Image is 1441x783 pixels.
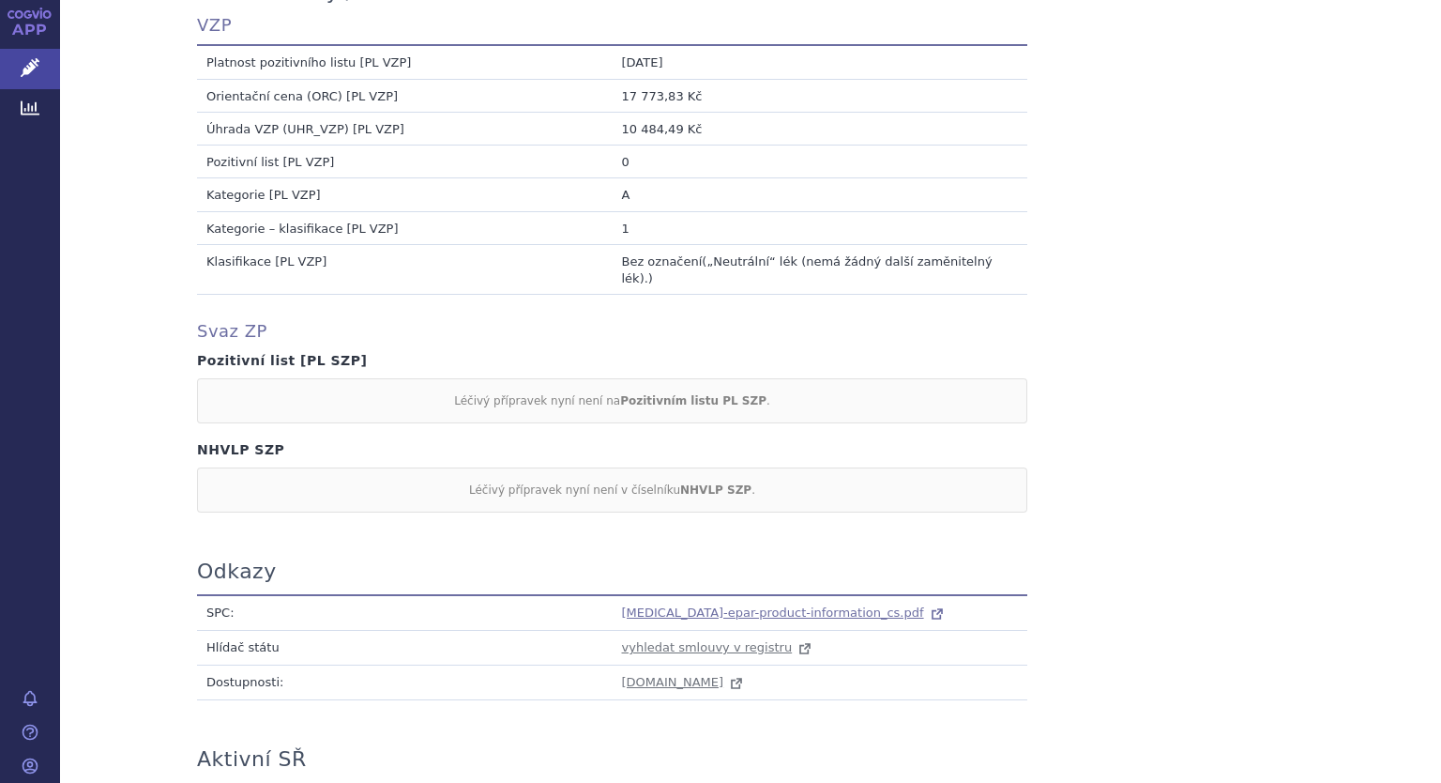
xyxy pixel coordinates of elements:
[197,45,613,79] td: Platnost pozitivního listu [PL VZP]
[622,640,793,654] span: vyhledat smlouvy v registru
[680,484,751,497] strong: NHVLP SZP
[197,178,613,211] td: Kategorie [PL VZP]
[197,595,613,631] td: SPC:
[197,630,613,665] td: Hlídač státu
[613,79,1028,112] td: 17 773,83 Kč
[197,15,1304,36] h4: VZP
[622,254,703,269] span: Bez označení
[613,112,1028,145] td: 10 484,49 Kč
[613,146,1028,178] td: 0
[613,178,1028,211] td: A
[197,378,1027,423] div: Léčivý přípravek nyní není na .
[622,254,993,285] span: „Neutrální“ lék (nemá žádný další zaměnitelný lék).
[620,394,766,407] strong: Pozitivním listu PL SZP
[197,112,613,145] td: Úhrada VZP (UHR_VZP) [PL VZP]
[613,45,1028,79] td: [DATE]
[197,560,277,584] h3: Odkazy
[613,211,1028,244] td: 1
[197,353,1304,369] h4: Pozitivní list [PL SZP]
[197,442,1304,458] h4: NHVLP SZP
[197,665,613,699] td: Dostupnosti:
[197,244,613,294] td: Klasifikace [PL VZP]
[622,606,924,620] span: [MEDICAL_DATA]-epar-product-information_cs.pdf
[622,675,747,689] a: [DOMAIN_NAME]
[197,146,613,178] td: Pozitivní list [PL VZP]
[622,640,815,654] a: vyhledat smlouvy v registru
[622,606,947,620] a: [MEDICAL_DATA]-epar-product-information_cs.pdf
[613,244,1028,294] td: ( )
[197,747,307,772] h3: Aktivní SŘ
[622,675,724,689] span: [DOMAIN_NAME]
[197,211,613,244] td: Kategorie – klasifikace [PL VZP]
[197,79,613,112] td: Orientační cena (ORC) [PL VZP]
[197,321,1304,342] h4: Svaz ZP
[197,468,1027,513] div: Léčivý přípravek nyní není v číselníku .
